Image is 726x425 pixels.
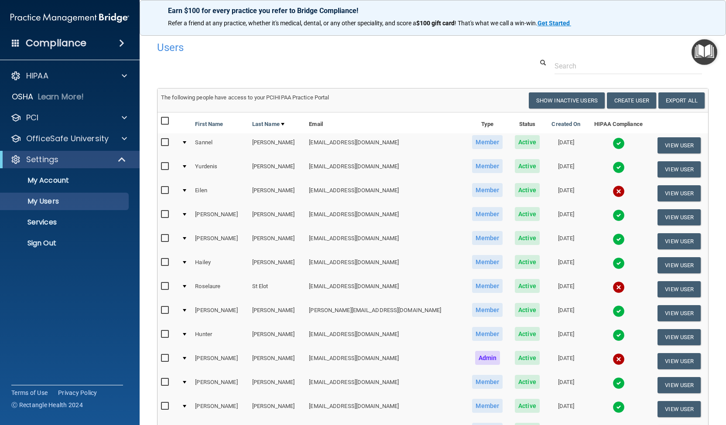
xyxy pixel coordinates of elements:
button: View User [658,257,701,273]
span: Active [515,399,540,413]
td: [DATE] [545,181,586,205]
h4: Compliance [26,37,86,49]
td: [PERSON_NAME] [249,301,306,325]
p: OSHA [12,92,34,102]
p: Learn More! [38,92,84,102]
button: View User [658,401,701,417]
span: Member [472,255,503,269]
a: HIPAA [10,71,127,81]
th: Email [305,112,466,133]
td: [PERSON_NAME] [249,181,306,205]
button: Open Resource Center [692,39,717,65]
td: Eilen [192,181,249,205]
span: Member [472,183,503,197]
span: The following people have access to your PCIHIPAA Practice Portal [161,94,329,101]
h4: Users [157,42,473,53]
p: PCI [26,112,38,123]
span: Active [515,255,540,269]
img: cross.ca9f0e7f.svg [613,281,625,293]
a: First Name [195,119,223,129]
td: [DATE] [545,229,586,253]
span: Member [472,279,503,293]
td: [EMAIL_ADDRESS][DOMAIN_NAME] [305,157,466,181]
td: [DATE] [545,205,586,229]
img: tick.e7d51cea.svg [613,161,625,173]
td: [PERSON_NAME] [192,301,249,325]
a: Settings [10,154,127,165]
button: View User [658,185,701,201]
a: Last Name [252,119,284,129]
span: Member [472,207,503,221]
td: [EMAIL_ADDRESS][DOMAIN_NAME] [305,133,466,157]
img: cross.ca9f0e7f.svg [613,185,625,197]
th: Type [466,112,509,133]
td: [PERSON_NAME] [249,157,306,181]
span: Member [472,135,503,149]
td: [PERSON_NAME] [192,205,249,229]
span: Active [515,351,540,365]
td: [PERSON_NAME] [249,397,306,421]
td: Hailey [192,253,249,277]
td: [EMAIL_ADDRESS][DOMAIN_NAME] [305,229,466,253]
td: [DATE] [545,325,586,349]
img: tick.e7d51cea.svg [613,329,625,341]
p: My Users [6,197,125,206]
td: [PERSON_NAME][EMAIL_ADDRESS][DOMAIN_NAME] [305,301,466,325]
td: Yurdenis [192,157,249,181]
td: [PERSON_NAME] [192,373,249,397]
button: View User [658,209,701,225]
td: [EMAIL_ADDRESS][DOMAIN_NAME] [305,277,466,301]
td: [EMAIL_ADDRESS][DOMAIN_NAME] [305,349,466,373]
img: tick.e7d51cea.svg [613,305,625,317]
a: PCI [10,112,127,123]
button: View User [658,233,701,249]
button: View User [658,329,701,345]
td: [PERSON_NAME] [249,229,306,253]
td: Hunter [192,325,249,349]
img: tick.e7d51cea.svg [613,233,625,245]
td: [EMAIL_ADDRESS][DOMAIN_NAME] [305,397,466,421]
span: Member [472,399,503,413]
td: [PERSON_NAME] [249,325,306,349]
a: Export All [658,92,705,109]
button: View User [658,353,701,369]
td: [EMAIL_ADDRESS][DOMAIN_NAME] [305,325,466,349]
td: Roselaure [192,277,249,301]
span: Active [515,375,540,389]
button: View User [658,281,701,297]
p: Sign Out [6,239,125,248]
td: [PERSON_NAME] [192,229,249,253]
td: [PERSON_NAME] [249,373,306,397]
th: HIPAA Compliance [587,112,651,133]
p: My Account [6,176,125,185]
p: OfficeSafe University [26,133,109,144]
img: cross.ca9f0e7f.svg [613,353,625,365]
span: Active [515,231,540,245]
button: Show Inactive Users [529,92,605,109]
span: Member [472,231,503,245]
td: [PERSON_NAME] [249,205,306,229]
td: [DATE] [545,301,586,325]
button: View User [658,377,701,393]
td: [PERSON_NAME] [249,253,306,277]
span: Member [472,375,503,389]
span: Admin [475,351,500,365]
button: View User [658,161,701,177]
img: PMB logo [10,9,129,27]
td: [DATE] [545,133,586,157]
button: View User [658,305,701,321]
td: [EMAIL_ADDRESS][DOMAIN_NAME] [305,205,466,229]
td: [DATE] [545,349,586,373]
td: [PERSON_NAME] [249,133,306,157]
th: Status [509,112,546,133]
span: Member [472,327,503,341]
img: tick.e7d51cea.svg [613,137,625,150]
td: [EMAIL_ADDRESS][DOMAIN_NAME] [305,181,466,205]
a: Get Started [538,20,571,27]
button: View User [658,137,701,153]
p: Settings [26,154,58,165]
a: OfficeSafe University [10,133,127,144]
span: Active [515,303,540,317]
td: [DATE] [545,373,586,397]
td: [PERSON_NAME] [249,349,306,373]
